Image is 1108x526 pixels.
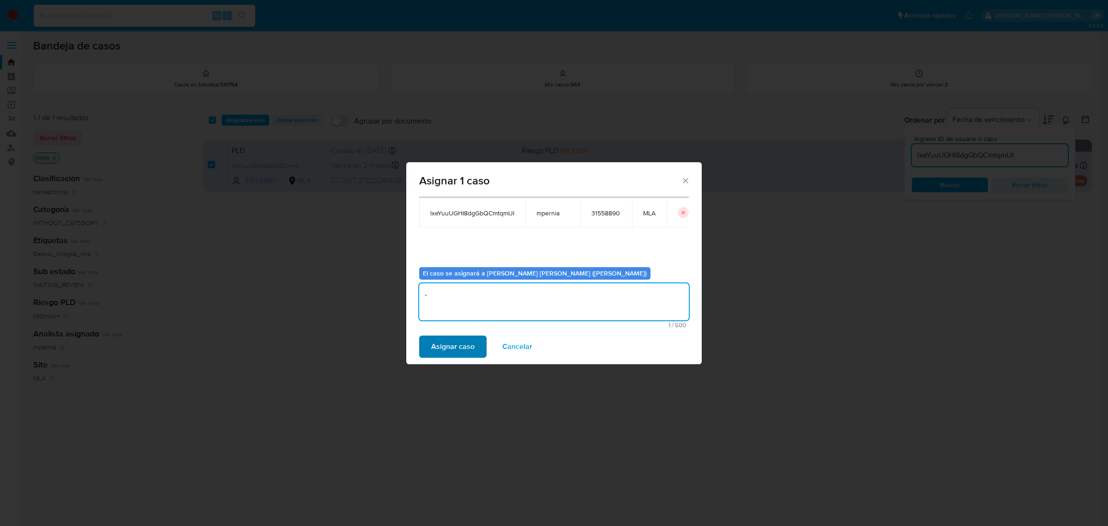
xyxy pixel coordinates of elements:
span: MLA [643,209,656,217]
b: El caso se asignará a [PERSON_NAME] [PERSON_NAME] ([PERSON_NAME]) [423,269,647,278]
button: Cerrar ventana [681,176,689,184]
span: Asignar 1 caso [419,175,681,186]
span: Cancelar [502,336,532,357]
span: mpernia [536,209,569,217]
span: 31558890 [591,209,621,217]
span: Máximo 500 caracteres [422,322,686,328]
span: Asignar caso [431,336,475,357]
div: assign-modal [406,162,702,364]
textarea: - [419,283,689,320]
button: Asignar caso [419,336,487,358]
button: Cancelar [490,336,544,358]
button: icon-button [678,207,689,218]
span: lxeYuuUGHI8dgGbQCmtqmlJI [430,209,514,217]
